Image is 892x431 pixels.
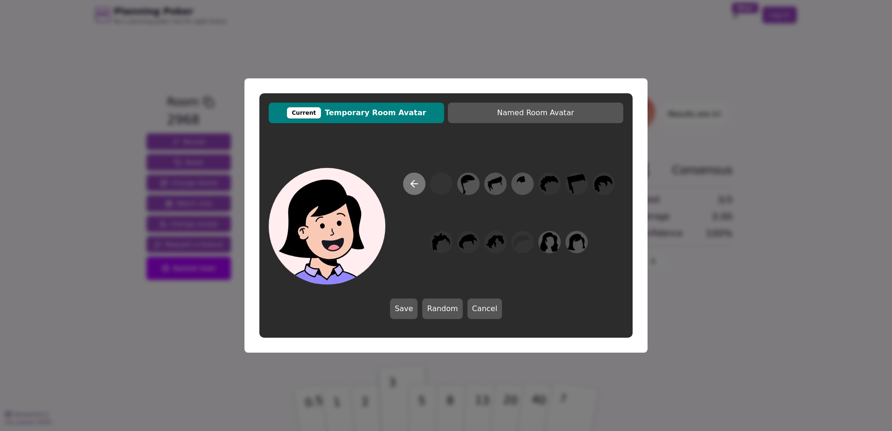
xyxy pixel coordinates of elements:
[422,299,462,319] button: Random
[269,103,444,123] button: CurrentTemporary Room Avatar
[390,299,418,319] button: Save
[453,107,619,118] span: Named Room Avatar
[467,299,502,319] button: Cancel
[273,107,439,118] span: Temporary Room Avatar
[448,103,623,123] button: Named Room Avatar
[287,107,321,118] div: Current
